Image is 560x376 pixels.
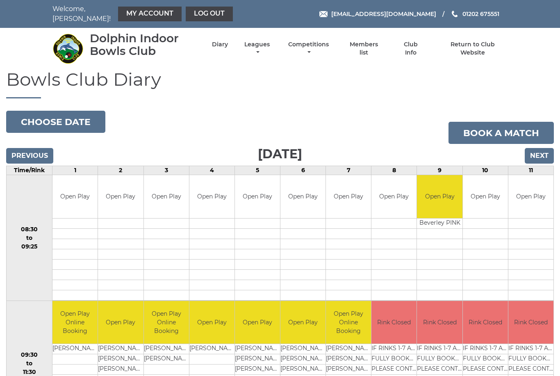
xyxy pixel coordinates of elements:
[417,301,462,344] td: Rink Closed
[371,344,417,354] td: IF RINKS 1-7 ARE
[463,301,508,344] td: Rink Closed
[326,166,371,175] td: 7
[189,344,234,354] td: [PERSON_NAME]
[371,175,417,218] td: Open Play
[143,166,189,175] td: 3
[463,344,508,354] td: IF RINKS 1-7 ARE
[212,41,228,48] a: Diary
[52,4,235,24] nav: Welcome, [PERSON_NAME]!
[280,301,326,344] td: Open Play
[397,41,424,57] a: Club Info
[235,175,280,218] td: Open Play
[451,9,499,18] a: Phone us 01202 675551
[417,344,462,354] td: IF RINKS 1-7 ARE
[319,11,328,17] img: Email
[345,41,383,57] a: Members list
[280,166,326,175] td: 6
[508,344,553,354] td: IF RINKS 1-7 ARE
[98,175,143,218] td: Open Play
[7,166,52,175] td: Time/Rink
[242,41,272,57] a: Leagues
[331,10,436,18] span: [EMAIL_ADDRESS][DOMAIN_NAME]
[235,354,280,365] td: [PERSON_NAME]
[52,344,98,354] td: [PERSON_NAME]
[98,166,143,175] td: 2
[144,344,189,354] td: [PERSON_NAME]
[508,301,553,344] td: Rink Closed
[98,344,143,354] td: [PERSON_NAME]
[280,354,326,365] td: [PERSON_NAME]
[463,175,508,218] td: Open Play
[98,365,143,375] td: [PERSON_NAME]
[371,166,417,175] td: 8
[508,175,553,218] td: Open Play
[417,218,462,228] td: Beverley PINK
[462,166,508,175] td: 10
[235,344,280,354] td: [PERSON_NAME]
[326,301,371,344] td: Open Play Online Booking
[371,365,417,375] td: PLEASE CONTACT
[52,33,83,64] img: Dolphin Indoor Bowls Club
[6,148,53,164] input: Previous
[6,111,105,133] button: Choose date
[235,301,280,344] td: Open Play
[417,175,462,218] td: Open Play
[280,175,326,218] td: Open Play
[326,354,371,365] td: [PERSON_NAME]
[438,41,508,57] a: Return to Club Website
[186,7,233,21] a: Log out
[144,175,189,218] td: Open Play
[326,344,371,354] td: [PERSON_NAME]
[448,122,554,144] a: Book a match
[98,301,143,344] td: Open Play
[417,166,462,175] td: 9
[90,32,198,57] div: Dolphin Indoor Bowls Club
[280,365,326,375] td: [PERSON_NAME]
[98,354,143,365] td: [PERSON_NAME]
[462,10,499,18] span: 01202 675551
[319,9,436,18] a: Email [EMAIL_ADDRESS][DOMAIN_NAME]
[508,354,553,365] td: FULLY BOOKED
[417,365,462,375] td: PLEASE CONTACT
[371,301,417,344] td: Rink Closed
[326,365,371,375] td: [PERSON_NAME]
[6,69,554,98] h1: Bowls Club Diary
[235,365,280,375] td: [PERSON_NAME]
[52,301,98,344] td: Open Play Online Booking
[280,344,326,354] td: [PERSON_NAME]
[508,166,553,175] td: 11
[189,166,234,175] td: 4
[286,41,331,57] a: Competitions
[189,175,234,218] td: Open Play
[7,175,52,301] td: 08:30 to 09:25
[144,301,189,344] td: Open Play Online Booking
[452,11,458,17] img: Phone us
[371,354,417,365] td: FULLY BOOKED
[508,365,553,375] td: PLEASE CONTACT
[118,7,182,21] a: My Account
[234,166,280,175] td: 5
[463,365,508,375] td: PLEASE CONTACT
[525,148,554,164] input: Next
[144,354,189,365] td: [PERSON_NAME]
[463,354,508,365] td: FULLY BOOKED
[417,354,462,365] td: FULLY BOOKED
[52,175,98,218] td: Open Play
[52,166,98,175] td: 1
[326,175,371,218] td: Open Play
[189,301,234,344] td: Open Play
